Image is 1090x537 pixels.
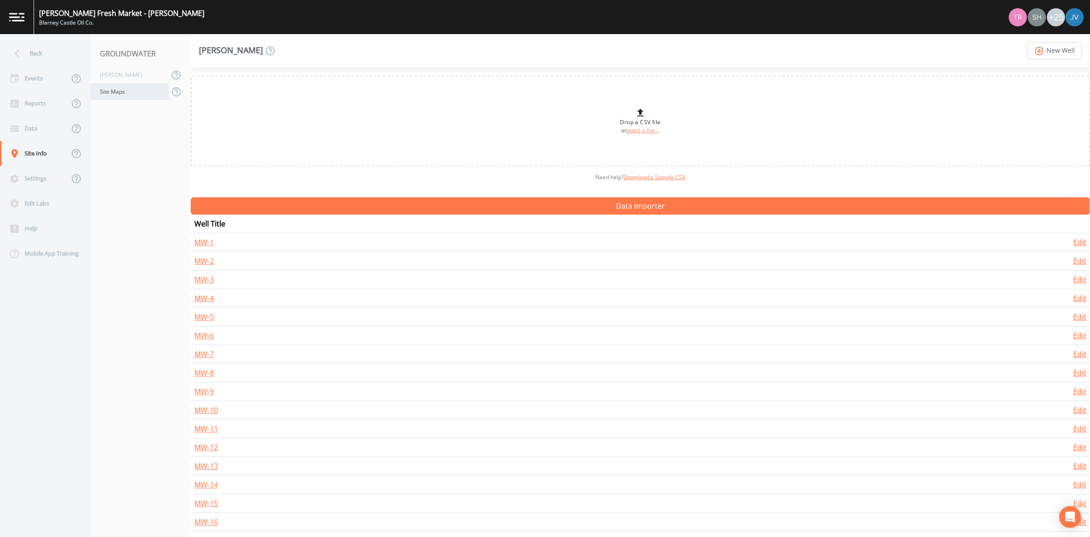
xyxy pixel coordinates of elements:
a: Site Maps [91,83,169,100]
a: MW-14 [194,480,218,490]
a: Edit [1073,293,1086,303]
div: [PERSON_NAME] [199,45,276,56]
a: MW-2 [194,256,214,266]
span: Need help? [595,173,685,181]
div: [PERSON_NAME] Fresh Market - [PERSON_NAME] [39,8,204,19]
a: MW-7 [194,349,214,359]
a: Edit [1073,368,1086,378]
div: shaynee@enviro-britesolutions.com [1027,8,1046,26]
img: logo [9,13,25,21]
div: +25 [1047,8,1065,26]
button: Data Importer [191,197,1090,215]
a: MW-1 [194,237,214,247]
img: 939099765a07141c2f55256aeaad4ea5 [1009,8,1027,26]
img: 726fd29fcef06c5d4d94ec3380ebb1a1 [1028,8,1046,26]
a: Edit [1073,386,1086,396]
div: Drop a CSV file [620,107,660,135]
div: GROUNDWATER [91,41,191,66]
a: Edit [1073,312,1086,322]
a: Edit [1073,349,1086,359]
img: d880935ebd2e17e4df7e3e183e9934ef [1065,8,1084,26]
a: MW-6 [194,331,214,341]
a: select a file... [626,127,659,134]
a: Edit [1073,442,1086,452]
a: MW-5 [194,312,214,322]
a: Edit [1073,256,1086,266]
a: Edit [1073,237,1086,247]
a: Download a Sample CSV [624,173,685,181]
a: MW-9 [194,386,214,396]
a: MW-11 [194,424,218,434]
a: Edit [1073,275,1086,285]
a: MW-3 [194,275,214,285]
i: add_circle_outline [1034,46,1045,56]
a: MW-8 [194,368,214,378]
a: Edit [1073,461,1086,471]
a: Edit [1073,405,1086,415]
th: Well Title [191,215,765,233]
a: MW-15 [194,498,218,508]
div: Open Intercom Messenger [1059,506,1081,528]
a: MW-13 [194,461,218,471]
a: Edit [1073,331,1086,341]
a: MW-4 [194,293,214,303]
a: MW-16 [194,517,218,527]
div: Travis Kirin [1008,8,1027,26]
small: or [621,127,659,134]
a: [PERSON_NAME] [91,66,169,83]
div: Blarney Castle Oil Co. [39,19,204,27]
a: add_circle_outlineNew Well [1027,42,1082,59]
a: Edit [1073,424,1086,434]
a: MW-10 [194,405,218,415]
a: Edit [1073,480,1086,490]
a: Edit [1073,498,1086,508]
a: MW-12 [194,442,218,452]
